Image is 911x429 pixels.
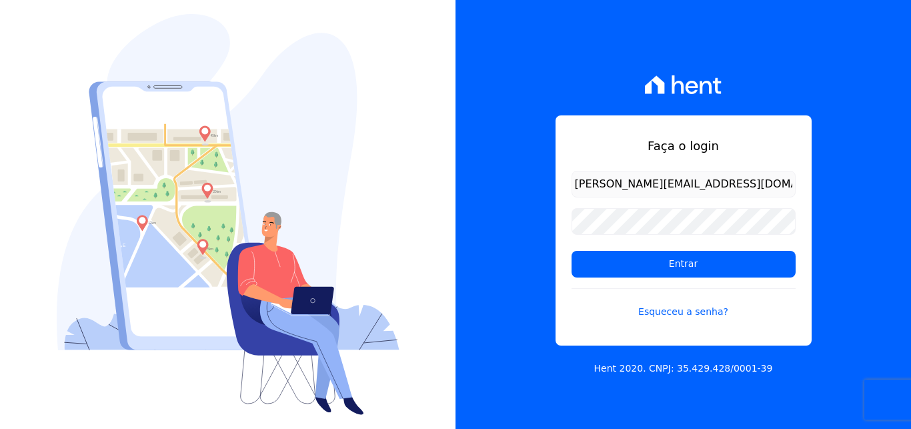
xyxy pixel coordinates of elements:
[572,251,796,278] input: Entrar
[572,288,796,319] a: Esqueceu a senha?
[572,171,796,197] input: Email
[572,137,796,155] h1: Faça o login
[57,14,399,415] img: Login
[594,362,773,376] p: Hent 2020. CNPJ: 35.429.428/0001-39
